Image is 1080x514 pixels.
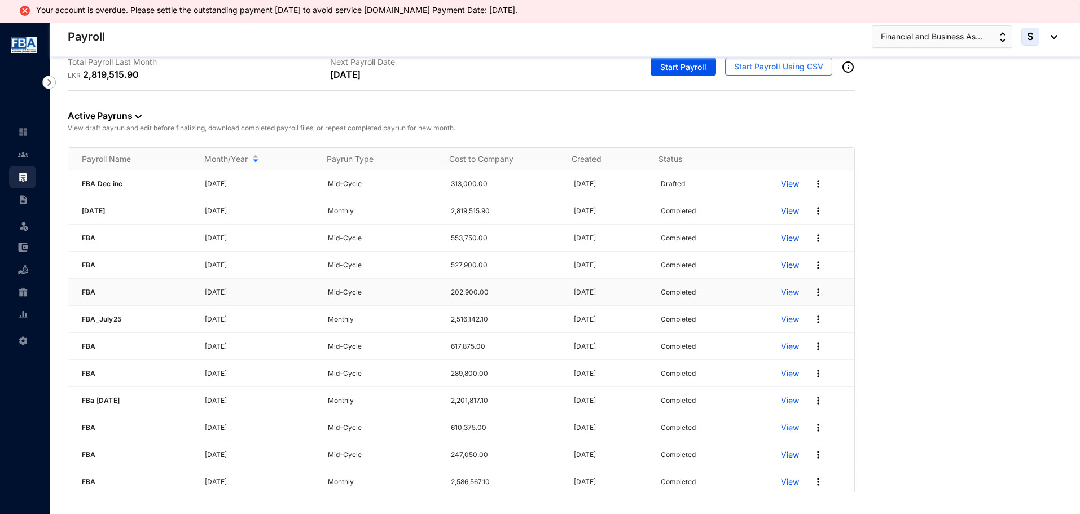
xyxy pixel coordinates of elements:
[328,287,437,298] p: Mid-Cycle
[328,341,437,352] p: Mid-Cycle
[813,395,824,406] img: more.27664ee4a8faa814348e188645a3c1fc.svg
[660,61,706,73] span: Start Payroll
[661,368,696,379] p: Completed
[813,260,824,271] img: more.27664ee4a8faa814348e188645a3c1fc.svg
[82,423,96,432] span: FBA
[83,68,139,81] p: 2,819,515.90
[18,287,28,297] img: gratuity-unselected.a8c340787eea3cf492d7.svg
[781,260,799,271] a: View
[781,178,799,190] a: View
[9,258,36,281] li: Loan
[451,341,560,352] p: 617,875.00
[574,422,647,433] p: [DATE]
[82,207,105,215] span: [DATE]
[9,121,36,143] li: Home
[9,236,36,258] li: Expenses
[328,449,437,460] p: Mid-Cycle
[205,232,314,244] p: [DATE]
[574,205,647,217] p: [DATE]
[9,143,36,166] li: Contacts
[451,368,560,379] p: 289,800.00
[813,314,824,325] img: more.27664ee4a8faa814348e188645a3c1fc.svg
[205,341,314,352] p: [DATE]
[574,449,647,460] p: [DATE]
[205,476,314,487] p: [DATE]
[328,205,437,217] p: Monthly
[574,232,647,244] p: [DATE]
[781,395,799,406] a: View
[661,232,696,244] p: Completed
[328,368,437,379] p: Mid-Cycle
[328,476,437,487] p: Monthly
[328,232,437,244] p: Mid-Cycle
[36,6,523,15] li: Your account is overdue. Please settle the outstanding payment [DATE] to avoid service [DOMAIN_NA...
[661,422,696,433] p: Completed
[18,220,29,231] img: leave-unselected.2934df6273408c3f84d9.svg
[781,287,799,298] p: View
[82,342,96,350] span: FBA
[813,476,824,487] img: more.27664ee4a8faa814348e188645a3c1fc.svg
[781,476,799,487] a: View
[645,148,765,170] th: Status
[574,314,647,325] p: [DATE]
[328,260,437,271] p: Mid-Cycle
[451,314,560,325] p: 2,516,142.10
[781,449,799,460] a: View
[574,341,647,352] p: [DATE]
[781,422,799,433] a: View
[82,179,122,188] span: FBA Dec inc
[68,70,83,81] p: LKR
[451,449,560,460] p: 247,050.00
[11,37,37,53] img: logo
[68,148,191,170] th: Payroll Name
[205,449,314,460] p: [DATE]
[18,265,28,275] img: loan-unselected.d74d20a04637f2d15ab5.svg
[813,178,824,190] img: more.27664ee4a8faa814348e188645a3c1fc.svg
[18,310,28,320] img: report-unselected.e6a6b4230fc7da01f883.svg
[661,449,696,460] p: Completed
[781,368,799,379] a: View
[841,60,855,74] img: info-outined.c2a0bb1115a2853c7f4cb4062ec879bc.svg
[451,178,560,190] p: 313,000.00
[68,29,105,45] p: Payroll
[82,288,96,296] span: FBA
[574,260,647,271] p: [DATE]
[813,368,824,379] img: more.27664ee4a8faa814348e188645a3c1fc.svg
[82,315,121,323] span: FBA_July25
[881,30,982,43] span: Financial and Business As...
[725,58,832,76] button: Start Payroll Using CSV
[313,148,436,170] th: Payrun Type
[661,476,696,487] p: Completed
[205,314,314,325] p: [DATE]
[451,395,560,406] p: 2,201,817.10
[18,172,28,182] img: payroll.289672236c54bbec4828.svg
[661,341,696,352] p: Completed
[1000,32,1006,42] img: up-down-arrow.74152d26bf9780fbf563ca9c90304185.svg
[205,368,314,379] p: [DATE]
[574,287,647,298] p: [DATE]
[330,68,361,81] p: [DATE]
[661,178,685,190] p: Drafted
[205,422,314,433] p: [DATE]
[451,232,560,244] p: 553,750.00
[68,122,855,134] p: View draft payrun and edit before finalizing, download completed payroll files, or repeat complet...
[661,314,696,325] p: Completed
[734,61,823,72] span: Start Payroll Using CSV
[813,422,824,433] img: more.27664ee4a8faa814348e188645a3c1fc.svg
[436,148,558,170] th: Cost to Company
[781,314,799,325] a: View
[18,4,32,17] img: alert-icon-error.ae2eb8c10aa5e3dc951a89517520af3a.svg
[781,232,799,244] p: View
[781,205,799,217] a: View
[451,205,560,217] p: 2,819,515.90
[9,281,36,304] li: Gratuity
[661,395,696,406] p: Completed
[661,260,696,271] p: Completed
[9,166,36,188] li: Payroll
